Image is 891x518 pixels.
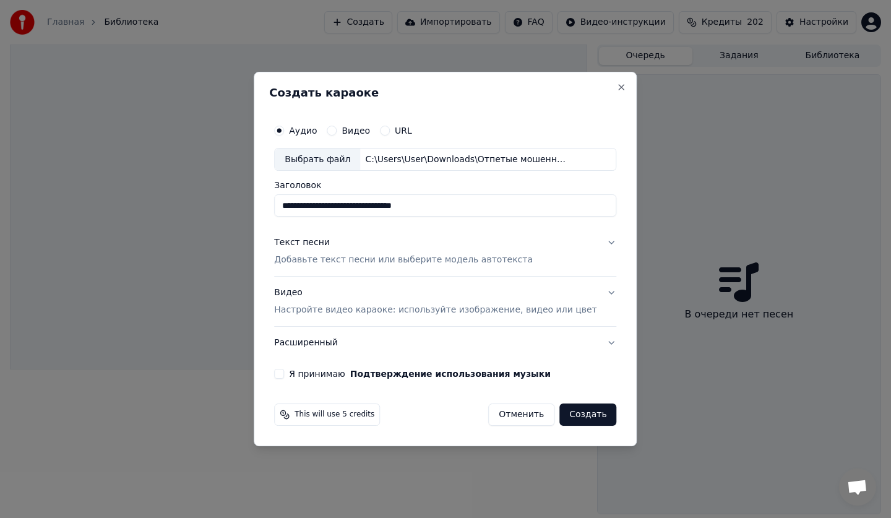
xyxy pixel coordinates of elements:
span: This will use 5 credits [295,410,374,420]
label: URL [395,126,412,135]
div: Текст песни [274,237,330,249]
button: Отменить [488,404,554,426]
label: Аудио [289,126,317,135]
button: Текст песниДобавьте текст песни или выберите модель автотекста [274,227,616,277]
label: Я принимаю [289,369,551,378]
button: Я принимаю [350,369,551,378]
p: Настройте видео караоке: используйте изображение, видео или цвет [274,304,596,316]
h2: Создать караоке [269,87,621,98]
label: Заголовок [274,181,616,190]
div: Видео [274,287,596,317]
button: Расширенный [274,327,616,359]
div: C:\Users\User\Downloads\Отпетые мошенники - Люби меня, люби.mp3 [360,153,570,166]
button: ВидеоНастройте видео караоке: используйте изображение, видео или цвет [274,277,616,327]
p: Добавьте текст песни или выберите модель автотекста [274,254,533,267]
button: Создать [559,404,616,426]
label: Видео [342,126,370,135]
div: Выбрать файл [275,149,360,171]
